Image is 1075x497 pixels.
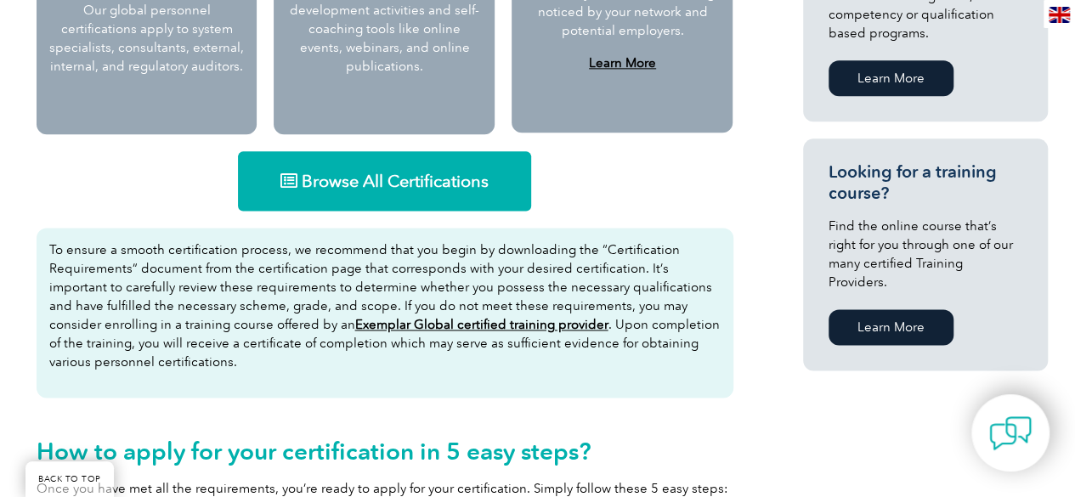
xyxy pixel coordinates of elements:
p: Find the online course that’s right for you through one of our many certified Training Providers. [829,217,1022,291]
img: contact-chat.png [989,412,1032,455]
img: en [1049,7,1070,23]
h3: Looking for a training course? [829,161,1022,204]
p: To ensure a smooth certification process, we recommend that you begin by downloading the “Certifi... [49,240,721,371]
a: Exemplar Global certified training provider [355,317,608,332]
h2: How to apply for your certification in 5 easy steps? [37,438,733,465]
a: Learn More [829,309,953,345]
p: Our global personnel certifications apply to system specialists, consultants, external, internal,... [49,1,245,76]
a: Browse All Certifications [238,151,531,211]
a: Learn More [589,55,656,71]
a: Learn More [829,60,953,96]
a: BACK TO TOP [25,461,114,497]
span: Browse All Certifications [302,172,489,189]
